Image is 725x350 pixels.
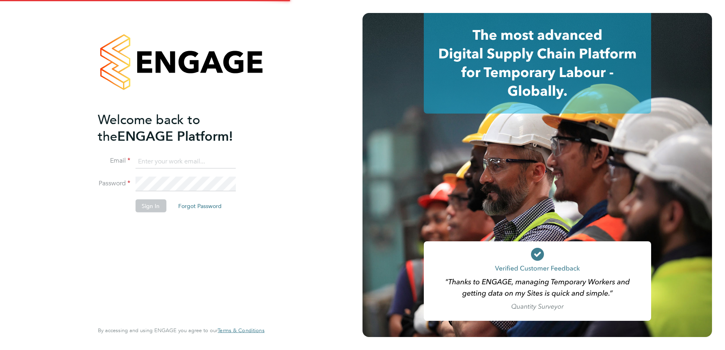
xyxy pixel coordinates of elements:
[172,200,228,213] button: Forgot Password
[218,327,264,334] span: Terms & Conditions
[98,111,256,144] h2: ENGAGE Platform!
[98,327,264,334] span: By accessing and using ENGAGE you agree to our
[135,200,166,213] button: Sign In
[98,179,130,188] label: Password
[98,157,130,165] label: Email
[218,327,264,334] a: Terms & Conditions
[98,112,200,144] span: Welcome back to the
[135,154,235,169] input: Enter your work email...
